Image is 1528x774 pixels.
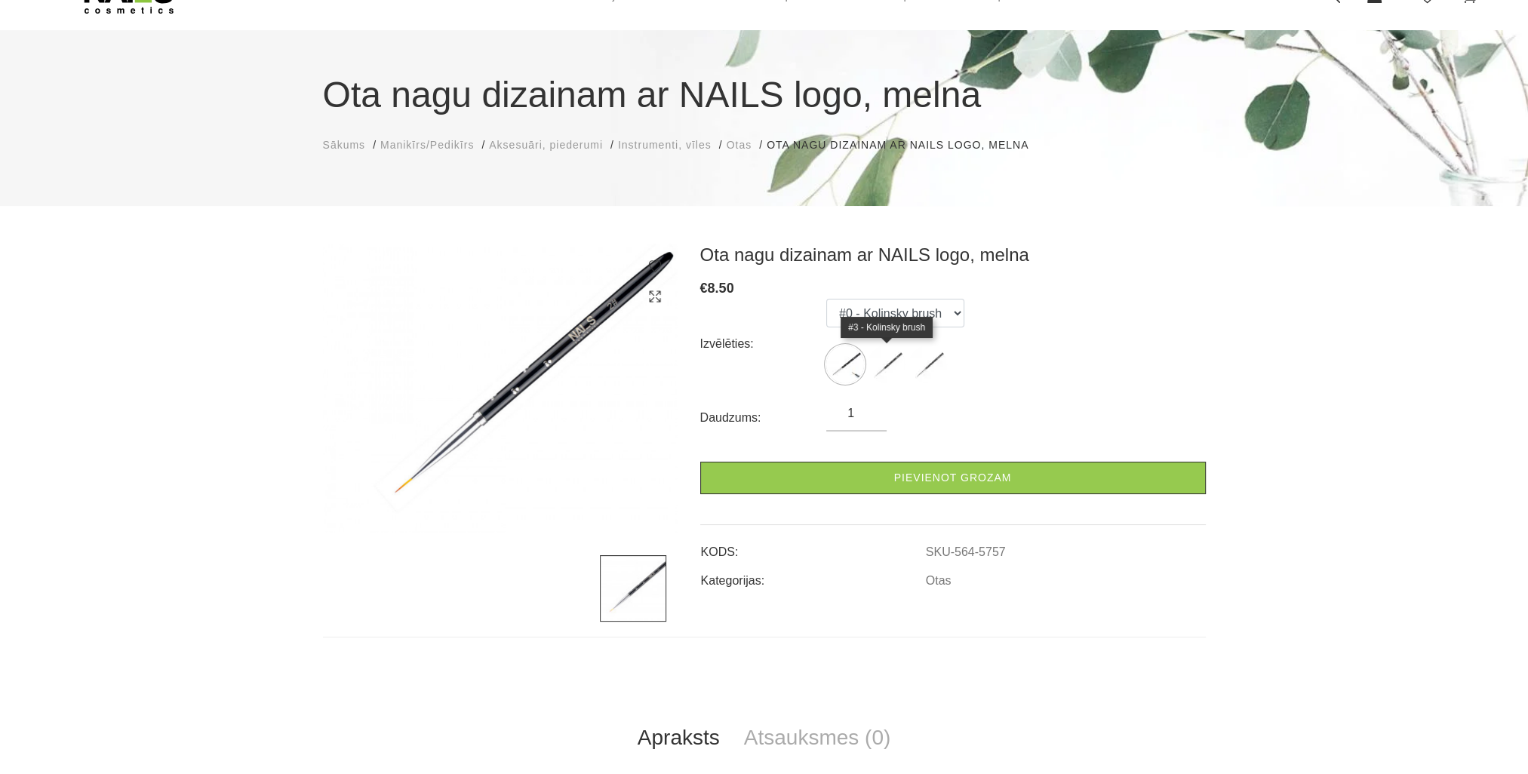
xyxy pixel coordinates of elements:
a: Atsauksmes (0) [732,713,903,763]
a: Apraksts [626,713,732,763]
img: ... [868,346,905,383]
h1: Ota nagu dizainam ar NAILS logo, melna [323,68,1206,122]
img: ... [826,346,864,383]
a: Pievienot grozam [700,462,1206,494]
div: Daudzums: [700,406,827,430]
span: 8.50 [708,281,734,296]
div: Izvēlēties: [700,332,827,356]
img: ... [323,244,678,533]
a: Manikīrs/Pedikīrs [380,137,474,153]
a: Otas [926,574,952,588]
h3: Ota nagu dizainam ar NAILS logo, melna [700,244,1206,266]
a: SKU-564-5757 [926,545,1006,559]
a: Aksesuāri, piederumi [489,137,603,153]
li: Ota nagu dizainam ar NAILS logo, melna [767,137,1044,153]
a: Otas [727,137,752,153]
span: Aksesuāri, piederumi [489,139,603,151]
a: Instrumenti, vīles [618,137,712,153]
span: Manikīrs/Pedikīrs [380,139,474,151]
span: Sākums [323,139,366,151]
td: KODS: [700,533,925,561]
a: Sākums [323,137,366,153]
td: Kategorijas: [700,561,925,590]
span: € [700,281,708,296]
span: Otas [727,139,752,151]
span: Instrumenti, vīles [618,139,712,151]
img: ... [600,555,666,622]
img: ... [909,346,947,383]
